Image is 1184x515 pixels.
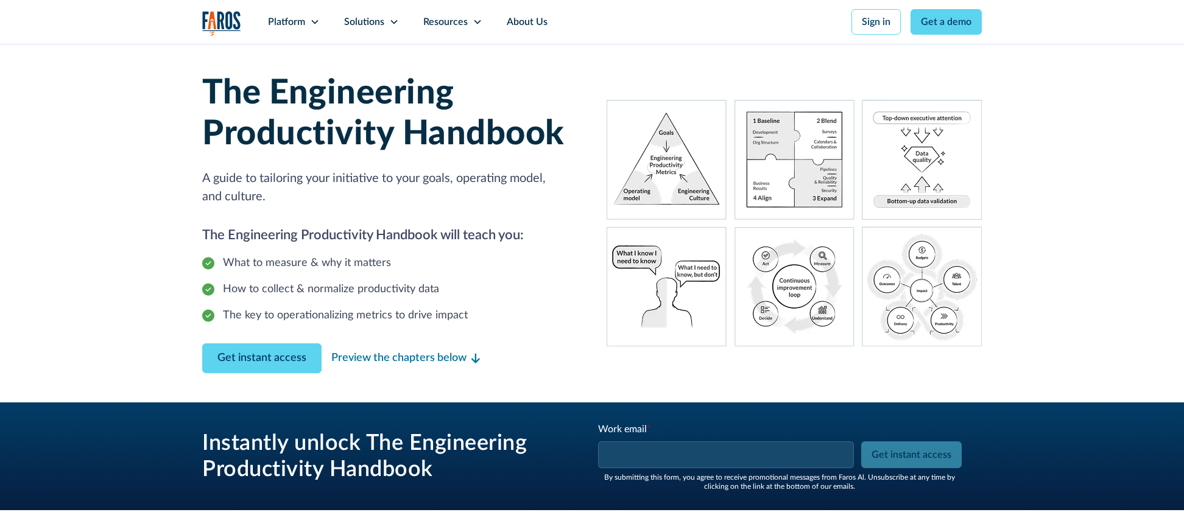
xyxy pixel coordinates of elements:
[344,15,384,29] div: Solutions
[851,9,901,35] a: Sign in
[423,15,468,29] div: Resources
[202,11,241,36] a: home
[861,441,962,468] input: Get instant access
[598,422,856,436] div: Work email
[202,225,577,245] h2: The Engineering Productivity Handbook will teach you:
[202,343,322,373] a: Contact Modal
[202,430,568,483] h3: Instantly unlock The Engineering Productivity Handbook
[331,350,467,366] div: Preview the chapters below
[202,11,241,36] img: Logo of the analytics and reporting company Faros.
[223,307,468,324] div: The key to operationalizing metrics to drive impact
[223,255,391,272] div: What to measure & why it matters
[331,350,480,366] a: Preview the chapters below
[268,15,305,29] div: Platform
[597,422,962,491] form: Engineering Productivity Email Form
[597,473,962,491] div: By submitting this form, you agree to receive promotional messages from Faros Al. Unsubscribe at ...
[202,73,577,155] h1: The Engineering Productivity Handbook
[223,281,439,298] div: How to collect & normalize productivity data
[202,169,577,206] p: A guide to tailoring your initiative to your goals, operating model, and culture.
[911,9,982,35] a: Get a demo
